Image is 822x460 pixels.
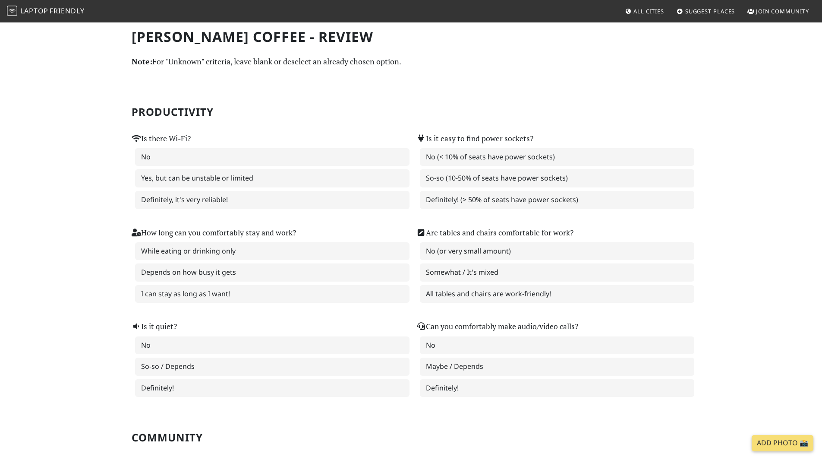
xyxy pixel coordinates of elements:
[135,358,409,376] label: So-so / Depends
[132,106,691,118] h2: Productivity
[416,133,533,145] label: Is it easy to find power sockets?
[135,242,409,260] label: While eating or drinking only
[633,7,664,15] span: All Cities
[752,435,813,451] a: Add Photo 📸
[135,191,409,209] label: Definitely, it's very reliable!
[420,169,694,187] label: So-so (10-50% of seats have power sockets)
[621,3,668,19] a: All Cities
[416,320,578,333] label: Can you comfortably make audio/video calls?
[135,169,409,187] label: Yes, but can be unstable or limited
[420,148,694,166] label: No (< 10% of seats have power sockets)
[420,285,694,303] label: All tables and chairs are work-friendly!
[135,263,409,282] label: Depends on how busy it gets
[132,55,691,68] p: For "Unknown" criteria, leave blank or deselect an already chosen option.
[132,133,191,145] label: Is there Wi-Fi?
[420,379,694,397] label: Definitely!
[420,191,694,209] label: Definitely! (> 50% of seats have power sockets)
[50,6,84,16] span: Friendly
[135,285,409,303] label: I can stay as long as I want!
[420,242,694,260] label: No (or very small amount)
[132,227,296,239] label: How long can you comfortably stay and work?
[673,3,739,19] a: Suggest Places
[685,7,735,15] span: Suggest Places
[756,7,809,15] span: Join Community
[132,56,152,67] strong: Note:
[420,358,694,376] label: Maybe / Depends
[420,336,694,355] label: No
[744,3,813,19] a: Join Community
[7,6,17,16] img: LaptopFriendly
[20,6,48,16] span: Laptop
[132,320,177,333] label: Is it quiet?
[416,227,573,239] label: Are tables and chairs comfortable for work?
[135,379,409,397] label: Definitely!
[132,29,691,45] h1: [PERSON_NAME] Coffee - Review
[135,336,409,355] label: No
[420,263,694,282] label: Somewhat / It's mixed
[132,431,691,444] h2: Community
[7,4,85,19] a: LaptopFriendly LaptopFriendly
[135,148,409,166] label: No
